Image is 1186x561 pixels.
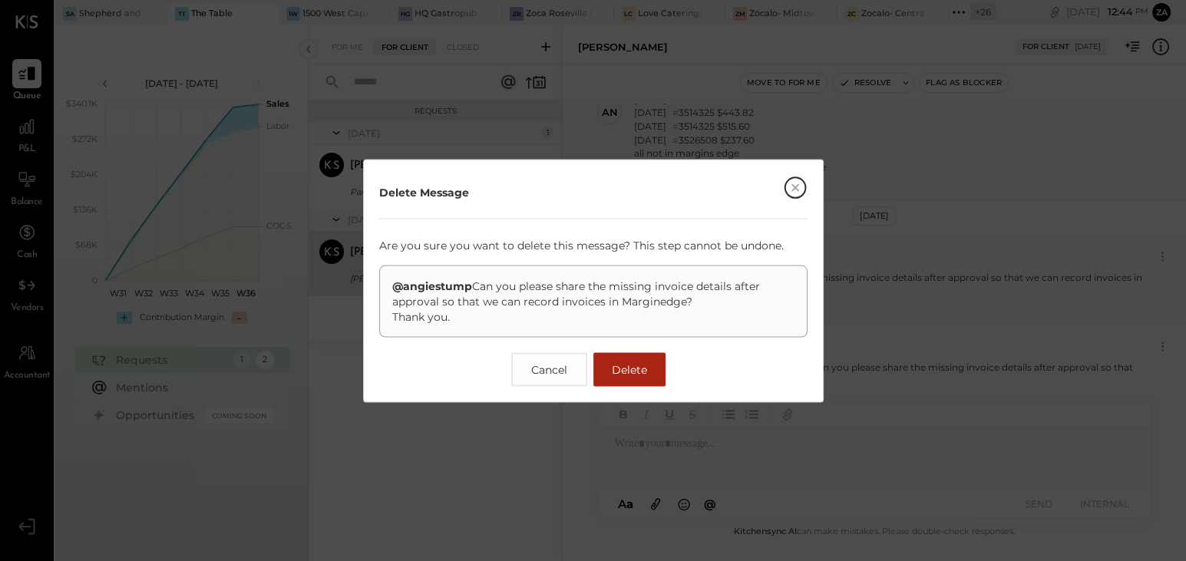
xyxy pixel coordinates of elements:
[392,278,795,324] p: Can you please share the missing invoice details after approval so that we can record invoices in...
[392,279,472,292] strong: @angiestump
[392,309,795,324] div: Thank you.
[612,362,647,376] span: Delete
[379,237,808,252] p: Are you sure you want to delete this message? This step cannot be undone.
[379,184,469,200] div: Delete Message
[511,352,587,386] button: Cancel
[531,362,567,376] span: Cancel
[593,352,666,386] button: Delete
